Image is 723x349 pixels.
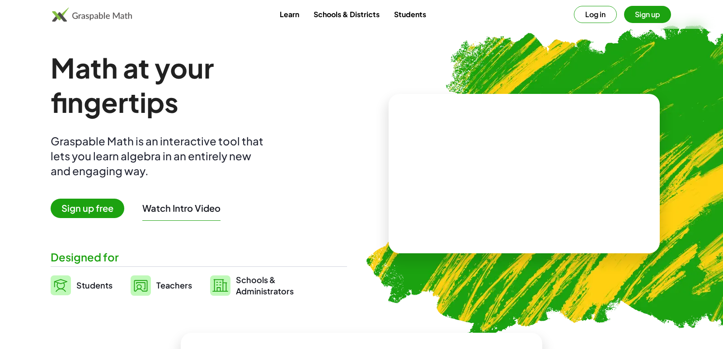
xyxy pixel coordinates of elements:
span: Teachers [156,280,192,290]
span: Schools & Administrators [236,274,294,297]
img: svg%3e [51,275,71,295]
video: What is this? This is dynamic math notation. Dynamic math notation plays a central role in how Gr... [456,140,592,208]
a: Schools & Districts [306,6,387,23]
button: Watch Intro Video [142,202,221,214]
div: Designed for [51,250,347,265]
span: Sign up free [51,199,124,218]
h1: Math at your fingertips [51,51,338,119]
a: Students [51,274,113,297]
img: svg%3e [210,275,230,296]
div: Graspable Math is an interactive tool that lets you learn algebra in an entirely new and engaging... [51,134,268,178]
a: Schools &Administrators [210,274,294,297]
button: Sign up [624,6,671,23]
a: Students [387,6,433,23]
img: svg%3e [131,275,151,296]
span: Students [76,280,113,290]
button: Log in [574,6,617,23]
a: Learn [272,6,306,23]
a: Teachers [131,274,192,297]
